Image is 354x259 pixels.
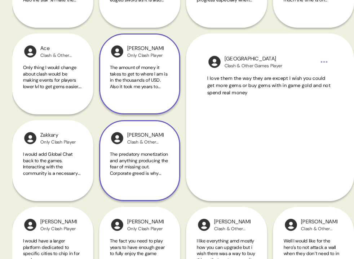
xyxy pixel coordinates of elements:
img: l1ibTKarBSWXLOhlfT5LxFP+OttMJpPJZDKZTCbz9PgHEggSPYjZSwEAAAAASUVORK5CYII= [23,44,37,59]
div: [PERSON_NAME] [40,218,77,226]
div: Zakkary [40,131,76,139]
div: Only Clash Player [127,226,164,232]
div: [PERSON_NAME] [127,218,164,226]
img: l1ibTKarBSWXLOhlfT5LxFP+OttMJpPJZDKZTCbz9PgHEggSPYjZSwEAAAAASUVORK5CYII= [110,44,124,59]
div: [GEOGRAPHIC_DATA] [225,55,283,63]
div: [PERSON_NAME] [127,131,164,139]
div: Only Clash Player [127,53,164,58]
span: The predatory monetization and anything producing the fear of missing out. Corporate greed is why... [110,151,168,182]
div: Clash & Other Games Player [40,53,77,58]
div: Ace [40,45,77,53]
span: Only thing I would change about clash would be making events for players lower lvl to get gems ea... [23,64,81,96]
div: [PERSON_NAME] [127,45,164,53]
img: l1ibTKarBSWXLOhlfT5LxFP+OttMJpPJZDKZTCbz9PgHEggSPYjZSwEAAAAASUVORK5CYII= [197,218,211,232]
img: l1ibTKarBSWXLOhlfT5LxFP+OttMJpPJZDKZTCbz9PgHEggSPYjZSwEAAAAASUVORK5CYII= [110,218,124,232]
div: Clash & Other Games Player [127,139,164,145]
div: Only Clash Player [40,226,77,232]
img: l1ibTKarBSWXLOhlfT5LxFP+OttMJpPJZDKZTCbz9PgHEggSPYjZSwEAAAAASUVORK5CYII= [110,131,124,145]
span: I love them the way they are except I wish you could get more gems or buy gems with in game gold ... [207,75,331,96]
div: Only Clash Player [40,139,76,145]
div: [PERSON_NAME] [214,218,251,226]
img: l1ibTKarBSWXLOhlfT5LxFP+OttMJpPJZDKZTCbz9PgHEggSPYjZSwEAAAAASUVORK5CYII= [207,55,222,69]
div: Clash & Other Games Player [214,226,251,232]
span: The fact you need to play years to have enough gear to fully enjoy the game [110,238,165,256]
span: I would add Global Chat back to the games. Interacting with the community is a necessary part of ... [23,151,80,182]
img: l1ibTKarBSWXLOhlfT5LxFP+OttMJpPJZDKZTCbz9PgHEggSPYjZSwEAAAAASUVORK5CYII= [23,131,37,145]
div: Clash & Other Games Player [225,63,283,69]
span: The amount of money it takes to get to where I am is in the thousands of USD. Also it took me yea... [110,64,168,96]
img: l1ibTKarBSWXLOhlfT5LxFP+OttMJpPJZDKZTCbz9PgHEggSPYjZSwEAAAAASUVORK5CYII= [23,218,37,232]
